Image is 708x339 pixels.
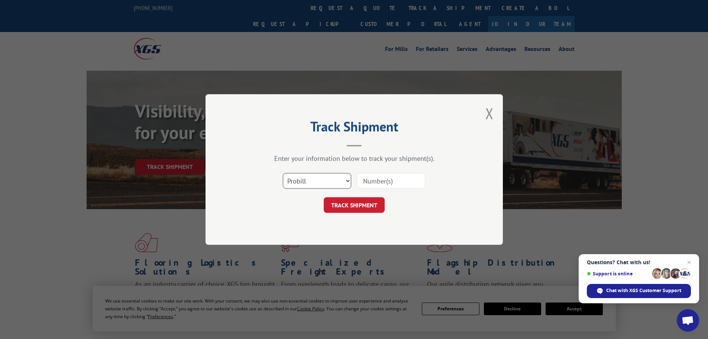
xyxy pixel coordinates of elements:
[587,284,691,298] div: Chat with XGS Customer Support
[357,173,425,189] input: Number(s)
[606,287,681,294] span: Chat with XGS Customer Support
[243,154,466,163] div: Enter your information below to track your shipment(s).
[587,259,691,265] span: Questions? Chat with us!
[324,197,385,213] button: TRACK SHIPMENT
[485,103,494,123] button: Close modal
[677,309,699,332] div: Open chat
[587,271,649,276] span: Support is online
[685,258,694,267] span: Close chat
[243,121,466,135] h2: Track Shipment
